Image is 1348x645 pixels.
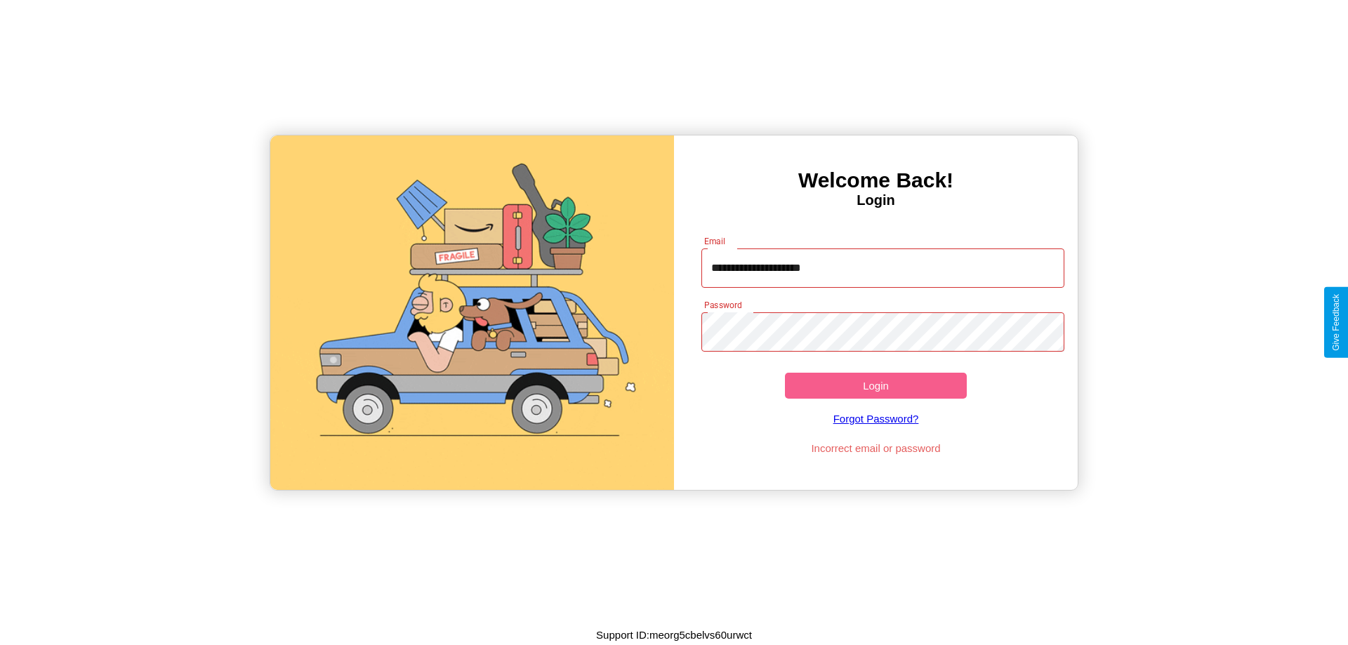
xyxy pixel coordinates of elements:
label: Email [704,235,726,247]
div: Give Feedback [1331,294,1341,351]
label: Password [704,299,741,311]
img: gif [270,135,674,490]
p: Support ID: meorg5cbelvs60urwct [596,625,752,644]
p: Incorrect email or password [694,439,1058,458]
a: Forgot Password? [694,399,1058,439]
button: Login [785,373,967,399]
h4: Login [674,192,1078,208]
h3: Welcome Back! [674,168,1078,192]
